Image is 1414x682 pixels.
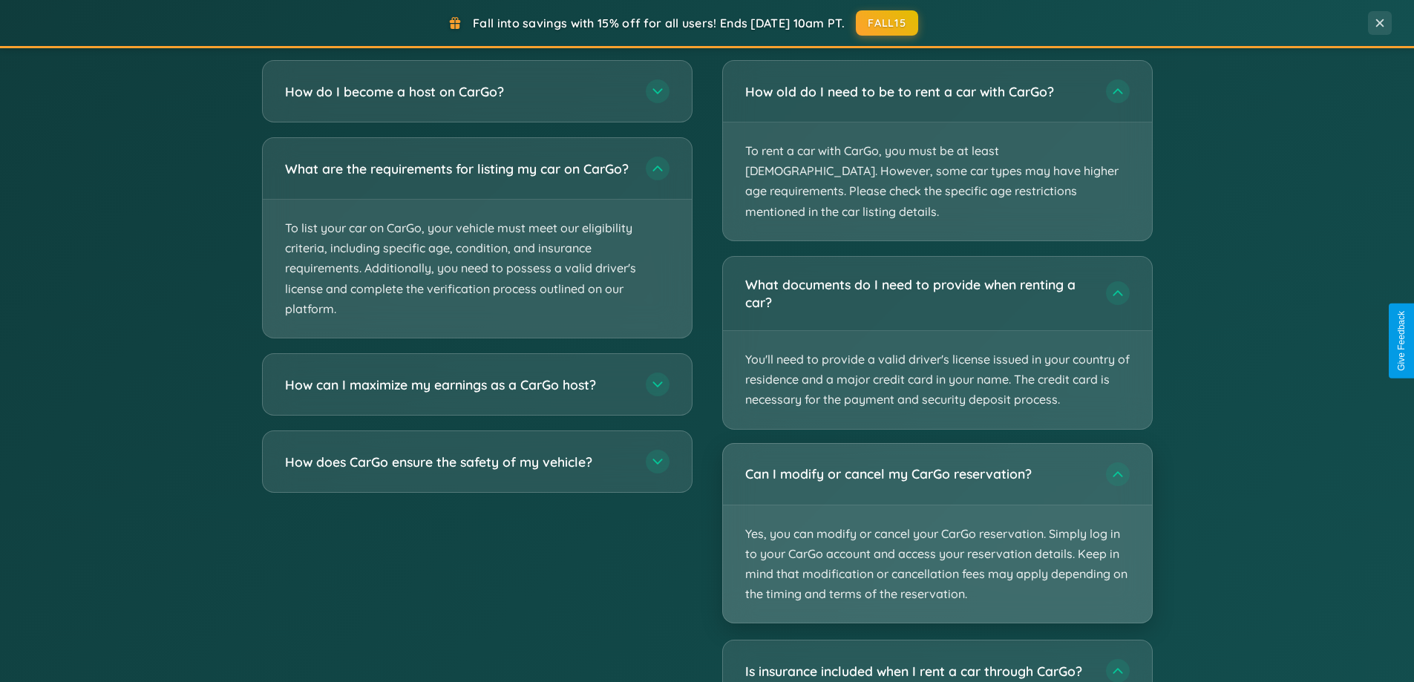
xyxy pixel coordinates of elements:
h3: How do I become a host on CarGo? [285,82,631,101]
div: Give Feedback [1396,311,1407,371]
p: Yes, you can modify or cancel your CarGo reservation. Simply log in to your CarGo account and acc... [723,505,1152,623]
h3: How does CarGo ensure the safety of my vehicle? [285,453,631,471]
h3: What are the requirements for listing my car on CarGo? [285,160,631,178]
span: Fall into savings with 15% off for all users! Ends [DATE] 10am PT. [473,16,845,30]
h3: Can I modify or cancel my CarGo reservation? [745,465,1091,483]
h3: How old do I need to be to rent a car with CarGo? [745,82,1091,101]
h3: Is insurance included when I rent a car through CarGo? [745,662,1091,681]
p: To rent a car with CarGo, you must be at least [DEMOGRAPHIC_DATA]. However, some car types may ha... [723,122,1152,240]
h3: How can I maximize my earnings as a CarGo host? [285,376,631,394]
p: You'll need to provide a valid driver's license issued in your country of residence and a major c... [723,331,1152,429]
button: FALL15 [856,10,918,36]
h3: What documents do I need to provide when renting a car? [745,275,1091,312]
p: To list your car on CarGo, your vehicle must meet our eligibility criteria, including specific ag... [263,200,692,338]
